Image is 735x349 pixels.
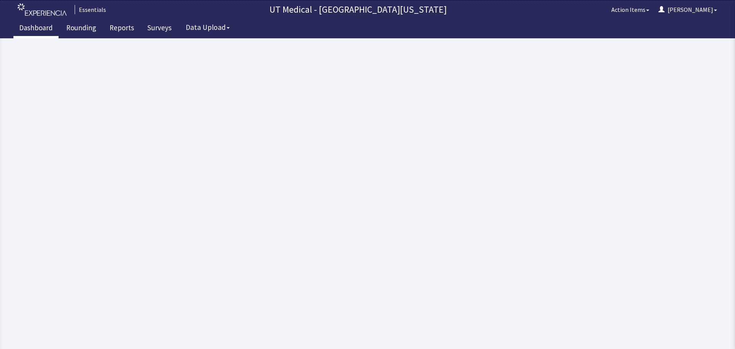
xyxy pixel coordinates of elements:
a: Surveys [142,19,177,38]
p: UT Medical - [GEOGRAPHIC_DATA][US_STATE] [109,3,607,16]
a: Reports [104,19,140,38]
button: Data Upload [181,20,234,34]
img: experiencia_logo.png [18,3,67,16]
a: Dashboard [13,19,59,38]
button: [PERSON_NAME] [654,2,722,17]
button: Action Items [607,2,654,17]
a: Rounding [60,19,102,38]
div: Essentials [75,5,106,14]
